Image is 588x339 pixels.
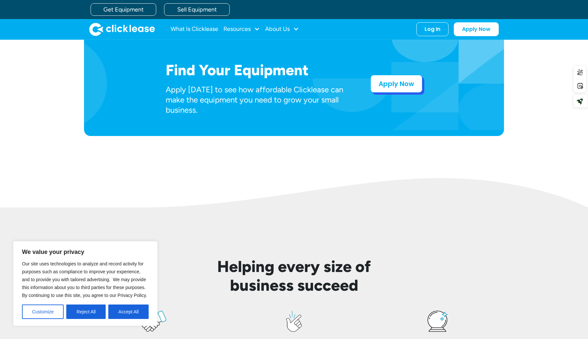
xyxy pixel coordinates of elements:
[265,23,299,36] div: About Us
[166,61,349,79] h2: Find Your Equipment
[425,26,440,33] div: Log In
[66,305,106,319] button: Reject All
[22,261,147,298] span: Our site uses technologies to analyze and record activity for purposes such as compliance to impr...
[22,305,64,319] button: Customize
[108,305,149,319] button: Accept All
[286,311,302,332] img: Pointing finger icon
[22,248,149,256] p: We value your privacy
[91,3,156,16] a: Get Equipment
[164,3,230,16] a: Sell Equipment
[223,23,260,36] div: Resources
[428,311,448,332] img: A crystal ball icon
[171,23,218,36] a: What Is Clicklease
[370,75,422,93] a: Apply Now
[89,23,155,36] img: Clicklease logo
[454,22,499,36] a: Apply Now
[166,84,349,115] p: Apply [DATE] to see how affordable Clicklease can make the equipment you need to grow your small ...
[210,257,378,295] h2: Helping every size of business succeed
[89,23,155,36] a: home
[13,241,157,326] div: We value your privacy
